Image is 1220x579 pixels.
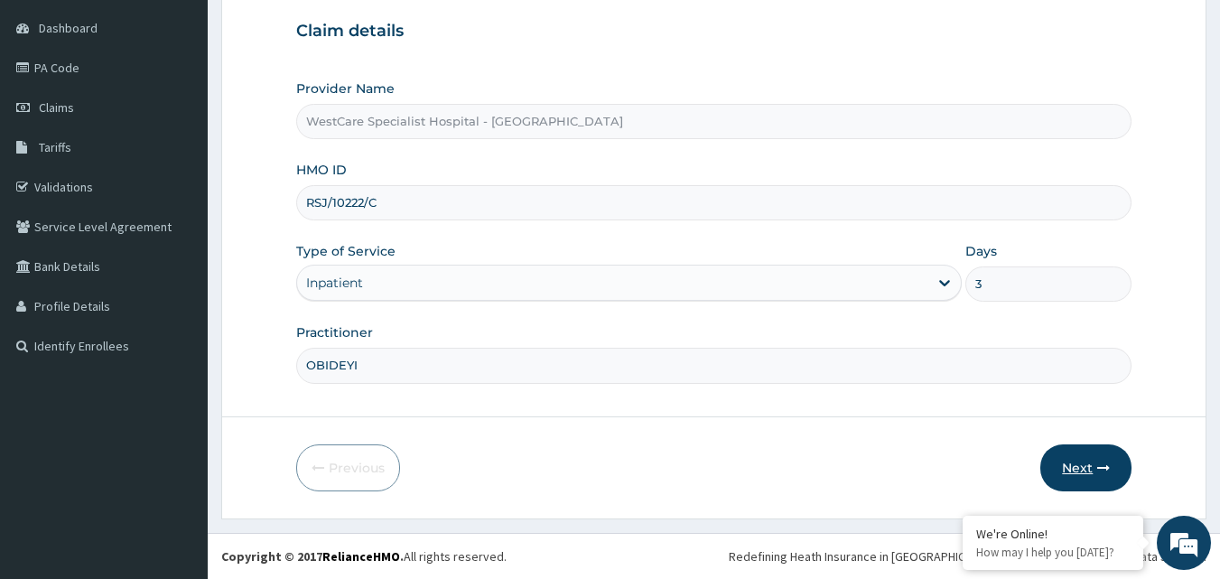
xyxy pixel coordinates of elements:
a: RelianceHMO [322,548,400,565]
strong: Copyright © 2017 . [221,548,404,565]
button: Next [1040,444,1132,491]
h3: Claim details [296,22,1132,42]
footer: All rights reserved. [208,533,1220,579]
p: How may I help you today? [976,545,1130,560]
img: d_794563401_company_1708531726252_794563401 [33,90,73,135]
span: We're online! [105,174,249,357]
input: Enter HMO ID [296,185,1132,220]
textarea: Type your message and hit 'Enter' [9,387,344,450]
div: Redefining Heath Insurance in [GEOGRAPHIC_DATA] using Telemedicine and Data Science! [729,547,1206,565]
button: Previous [296,444,400,491]
div: Inpatient [306,274,363,292]
label: Type of Service [296,242,396,260]
span: Claims [39,99,74,116]
input: Enter Name [296,348,1132,383]
label: Provider Name [296,79,395,98]
label: Practitioner [296,323,373,341]
div: We're Online! [976,526,1130,542]
span: Tariffs [39,139,71,155]
label: HMO ID [296,161,347,179]
span: Dashboard [39,20,98,36]
div: Chat with us now [94,101,303,125]
label: Days [965,242,997,260]
div: Minimize live chat window [296,9,340,52]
